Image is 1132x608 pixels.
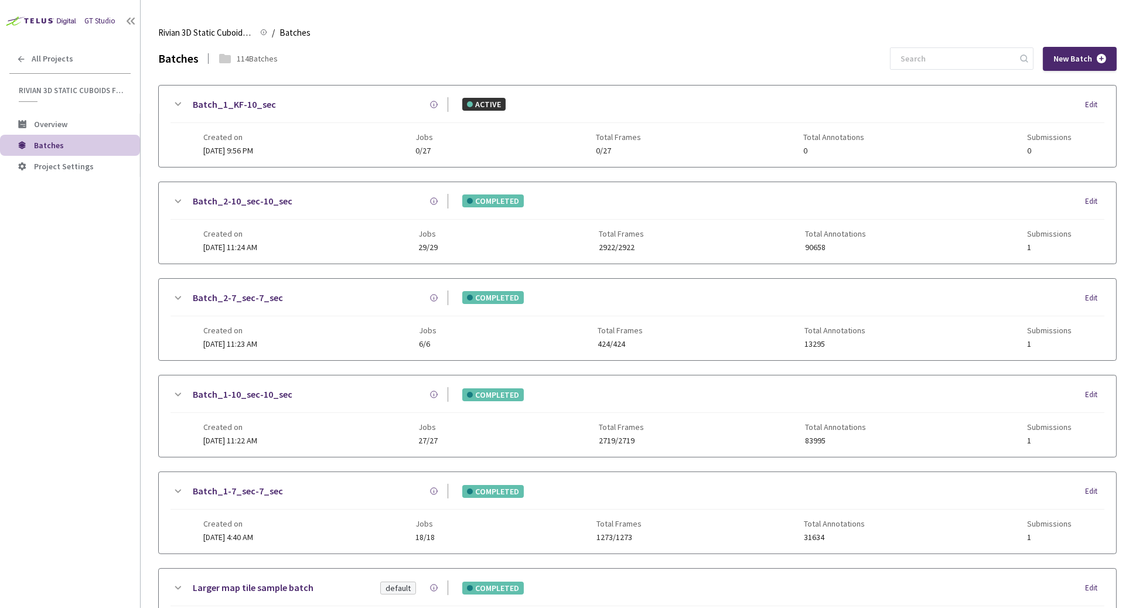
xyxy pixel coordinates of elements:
span: 1 [1027,533,1072,542]
a: Batch_1-10_sec-10_sec [193,387,292,402]
span: [DATE] 4:40 AM [203,532,253,542]
input: Search [894,48,1018,69]
div: COMPLETED [462,388,524,401]
span: Jobs [419,326,437,335]
span: 1 [1027,436,1072,445]
div: Edit [1085,99,1104,111]
span: 424/424 [598,340,643,349]
span: Overview [34,119,67,129]
div: Edit [1085,582,1104,594]
span: Created on [203,326,257,335]
span: Created on [203,132,253,142]
li: / [272,26,275,40]
div: Edit [1085,486,1104,497]
span: Submissions [1027,422,1072,432]
span: 0/27 [415,146,433,155]
span: Total Frames [598,326,643,335]
span: Submissions [1027,519,1072,528]
div: COMPLETED [462,485,524,498]
span: 0/27 [596,146,641,155]
span: [DATE] 11:24 AM [203,242,257,252]
div: Batch_2-7_sec-7_secCOMPLETEDEditCreated on[DATE] 11:23 AMJobs6/6Total Frames424/424Total Annotati... [159,279,1116,360]
span: 6/6 [419,340,437,349]
span: Jobs [415,519,435,528]
a: Batch_1_KF-10_sec [193,97,276,112]
span: Total Annotations [805,229,866,238]
div: COMPLETED [462,582,524,595]
div: Edit [1085,292,1104,304]
span: Jobs [418,229,438,238]
div: GT Studio [84,15,115,27]
span: 90658 [805,243,866,252]
a: Larger map tile sample batch [193,580,313,595]
span: Total Frames [599,422,644,432]
a: Batch_1-7_sec-7_sec [193,484,283,498]
span: Total Annotations [805,422,866,432]
span: 0 [804,146,865,155]
span: Submissions [1027,132,1072,142]
span: 1273/1273 [596,533,642,542]
span: Jobs [418,422,438,432]
span: 27/27 [418,436,438,445]
span: Created on [203,422,257,432]
span: Total Annotations [804,519,865,528]
div: default [386,582,411,594]
span: Created on [203,229,257,238]
a: Batch_2-10_sec-10_sec [193,194,292,209]
div: Batches [158,49,199,67]
span: 1 [1027,340,1072,349]
span: Total Annotations [804,132,865,142]
div: ACTIVE [462,98,506,111]
span: Project Settings [34,161,94,172]
span: Total Frames [599,229,644,238]
span: Total Frames [596,132,641,142]
div: Batch_2-10_sec-10_secCOMPLETEDEditCreated on[DATE] 11:24 AMJobs29/29Total Frames2922/2922Total An... [159,182,1116,264]
span: Created on [203,519,253,528]
span: 1 [1027,243,1072,252]
span: Submissions [1027,326,1072,335]
span: [DATE] 9:56 PM [203,145,253,156]
div: Batch_1-10_sec-10_secCOMPLETEDEditCreated on[DATE] 11:22 AMJobs27/27Total Frames2719/2719Total An... [159,375,1116,457]
span: New Batch [1053,54,1092,64]
span: Jobs [415,132,433,142]
span: Total Frames [596,519,642,528]
span: 31634 [804,533,865,542]
span: 0 [1027,146,1072,155]
span: [DATE] 11:22 AM [203,435,257,446]
span: 83995 [805,436,866,445]
div: COMPLETED [462,194,524,207]
div: COMPLETED [462,291,524,304]
span: 2719/2719 [599,436,644,445]
span: Total Annotations [804,326,865,335]
div: Edit [1085,389,1104,401]
div: 114 Batches [237,52,278,65]
span: 18/18 [415,533,435,542]
div: Batch_1_KF-10_secACTIVEEditCreated on[DATE] 9:56 PMJobs0/27Total Frames0/27Total Annotations0Subm... [159,86,1116,167]
span: Rivian 3D Static Cuboids fixed[2024-25] [19,86,124,95]
span: 13295 [804,340,865,349]
span: Batches [279,26,311,40]
a: Batch_2-7_sec-7_sec [193,291,283,305]
span: Submissions [1027,229,1072,238]
span: 29/29 [418,243,438,252]
span: Batches [34,140,64,151]
span: [DATE] 11:23 AM [203,339,257,349]
span: Rivian 3D Static Cuboids fixed[2024-25] [158,26,253,40]
div: Batch_1-7_sec-7_secCOMPLETEDEditCreated on[DATE] 4:40 AMJobs18/18Total Frames1273/1273Total Annot... [159,472,1116,554]
div: Edit [1085,196,1104,207]
span: All Projects [32,54,73,64]
span: 2922/2922 [599,243,644,252]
